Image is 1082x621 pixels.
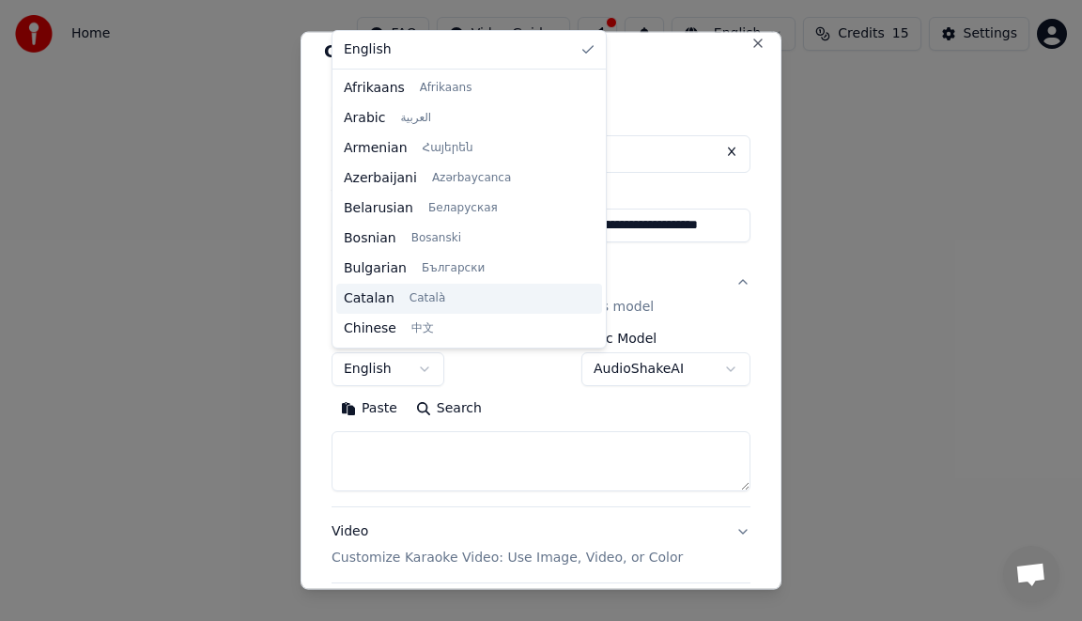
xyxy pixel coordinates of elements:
span: العربية [400,111,431,126]
span: Afrikaans [344,79,405,98]
span: Armenian [344,139,408,158]
span: English [344,40,392,59]
span: Chinese [344,319,396,338]
span: Azərbaycanca [432,171,511,186]
span: Belarusian [344,199,413,218]
span: Bosanski [411,231,461,246]
span: Català [410,291,445,306]
span: Bosnian [344,229,396,248]
span: 中文 [411,321,434,336]
span: Bulgarian [344,259,407,278]
span: Catalan [344,289,394,308]
span: Afrikaans [420,81,472,96]
span: Հայերեն [423,141,473,156]
span: Беларуская [428,201,498,216]
span: Български [422,261,485,276]
span: Azerbaijani [344,169,417,188]
span: Arabic [344,109,385,128]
